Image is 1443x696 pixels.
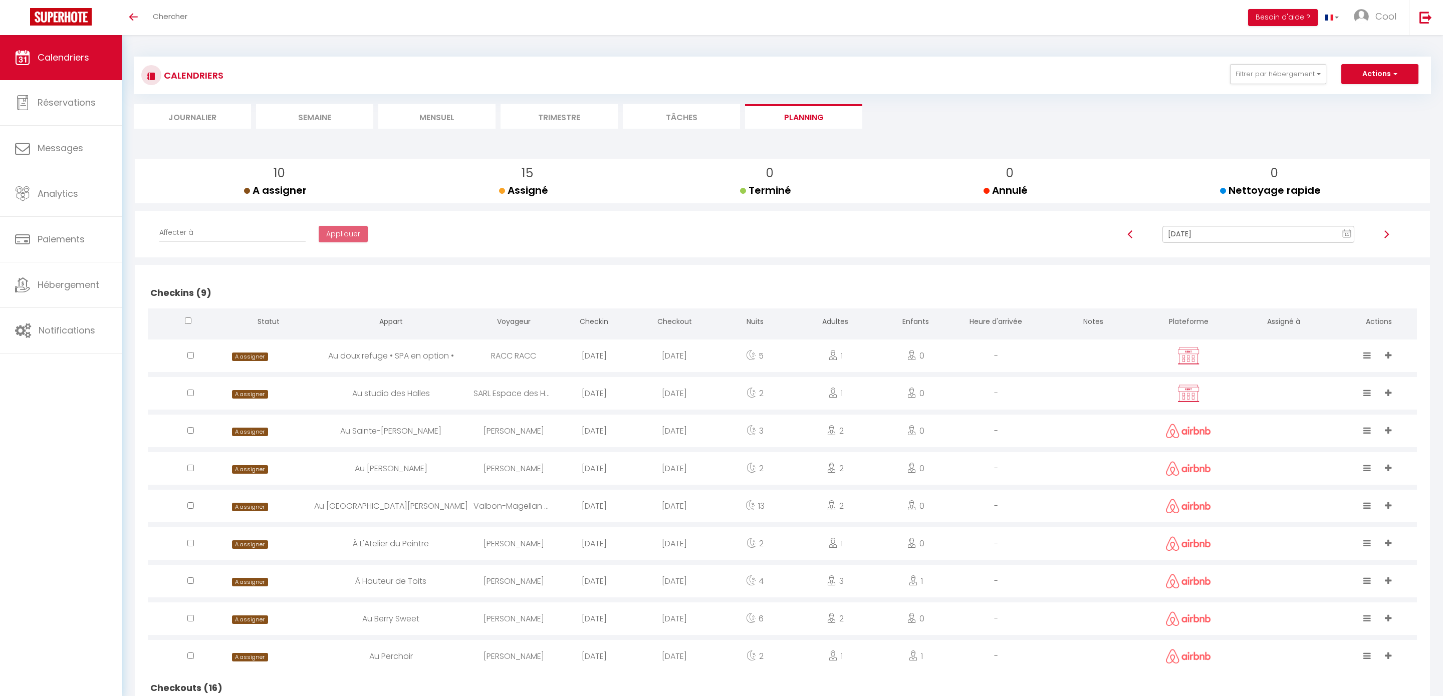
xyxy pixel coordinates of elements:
div: 2 [795,452,875,485]
span: A assigner [232,503,268,511]
div: 0 [875,490,955,522]
img: arrow-left3.svg [1126,230,1134,238]
span: A assigner [232,578,268,586]
div: 0 [875,415,955,447]
div: [DATE] [634,565,714,597]
div: [PERSON_NAME] [473,415,554,447]
div: Au studio des Halles [309,377,473,410]
span: A assigner [232,465,268,474]
li: Journalier [134,104,251,129]
p: 0 [748,164,791,183]
div: [DATE] [634,527,714,560]
th: Assigné à [1227,308,1341,337]
div: - [956,602,1037,635]
div: À L'Atelier du Peintre [309,527,473,560]
div: 3 [714,415,795,447]
div: [DATE] [554,527,634,560]
span: Messages [38,142,83,154]
p: 15 [507,164,548,183]
div: - [956,452,1037,485]
div: 0 [875,377,955,410]
img: airbnb2.png [1166,461,1211,476]
span: Hébergement [38,278,99,291]
div: 1 [795,640,875,672]
div: Au Perchoir [309,640,473,672]
h3: CALENDRIERS [161,64,223,87]
span: Appart [379,316,403,326]
div: 2 [714,452,795,485]
button: Ouvrir le widget de chat LiveChat [8,4,38,34]
span: Notifications [39,324,95,336]
div: 1 [875,640,955,672]
span: Cool [1375,10,1396,23]
span: A assigner [232,540,268,549]
div: 2 [795,602,875,635]
div: - [956,490,1037,522]
th: Enfants [875,308,955,337]
span: Analytics [38,187,78,200]
div: [DATE] [634,339,714,372]
p: 0 [1228,164,1321,183]
div: 6 [714,602,795,635]
div: [DATE] [634,452,714,485]
span: A assigner [232,428,268,436]
div: À Hauteur de Toits [309,565,473,597]
th: Actions [1341,308,1417,337]
div: 0 [875,527,955,560]
h2: Checkins (9) [148,277,1417,308]
div: 1 [795,527,875,560]
span: Chercher [153,11,187,22]
span: Statut [258,316,280,326]
div: 1 [795,377,875,410]
span: A assigner [232,390,268,399]
button: Besoin d'aide ? [1248,9,1318,26]
div: - [956,377,1037,410]
div: SARL Espace des Halles [473,377,554,410]
div: [DATE] [554,339,634,372]
li: Mensuel [378,104,496,129]
th: Voyageur [473,308,554,337]
div: [PERSON_NAME] [473,565,554,597]
span: Calendriers [38,51,89,64]
p: 0 [992,164,1028,183]
div: [PERSON_NAME] [473,527,554,560]
input: Select Date [1162,226,1354,243]
div: [DATE] [554,377,634,410]
div: 2 [714,640,795,672]
div: [DATE] [554,602,634,635]
iframe: Chat [1400,651,1435,688]
div: Au Sainte-[PERSON_NAME] [309,415,473,447]
img: logout [1419,11,1432,24]
div: [DATE] [554,452,634,485]
span: A assigner [232,653,268,661]
div: [PERSON_NAME] [473,602,554,635]
button: Appliquer [319,226,368,243]
th: Adultes [795,308,875,337]
div: 1 [875,565,955,597]
img: airbnb2.png [1166,536,1211,551]
li: Planning [745,104,862,129]
li: Tâches [623,104,740,129]
div: 2 [795,415,875,447]
div: [DATE] [634,377,714,410]
img: airbnb2.png [1166,424,1211,438]
div: [DATE] [554,565,634,597]
th: Plateforme [1150,308,1227,337]
div: - [956,415,1037,447]
th: Checkin [554,308,634,337]
div: 13 [714,490,795,522]
th: Notes [1036,308,1150,337]
img: rent.png [1176,346,1201,366]
div: 3 [795,565,875,597]
div: Au [PERSON_NAME] [309,452,473,485]
th: Checkout [634,308,714,337]
div: [DATE] [634,490,714,522]
button: Filtrer par hébergement [1230,64,1326,84]
img: Super Booking [30,8,92,26]
span: Assigné [499,183,548,197]
div: [DATE] [554,640,634,672]
span: A assigner [232,353,268,361]
div: [DATE] [554,415,634,447]
div: 1 [795,339,875,372]
th: Nuits [714,308,795,337]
